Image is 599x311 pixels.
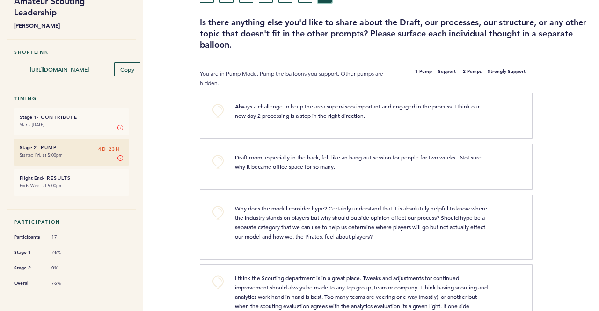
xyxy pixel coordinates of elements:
[98,145,119,154] span: 4D 23H
[20,182,63,188] time: Ends Wed. at 5:00pm
[20,175,43,181] small: Flight End
[51,265,80,271] span: 0%
[20,145,37,151] small: Stage 2
[14,95,129,101] h5: Timing
[20,152,63,158] time: Started Fri. at 5:00pm
[20,114,37,120] small: Stage 1
[14,232,42,242] span: Participants
[235,102,481,119] span: Always a challenge to keep the area supervisors important and engaged in the process. I think our...
[120,65,134,73] span: Copy
[235,204,489,240] span: Why does the model consider hype? Certainly understand that it is absolutely helpful to know wher...
[415,69,456,88] b: 1 Pump = Support
[200,69,393,88] p: You are in Pump Mode. Pump the balloons you support. Other pumps are hidden.
[14,219,129,225] h5: Participation
[114,62,140,76] button: Copy
[20,145,123,151] h6: - Pump
[463,69,526,88] b: 2 Pumps = Strongly Support
[14,263,42,273] span: Stage 2
[51,234,80,240] span: 17
[20,114,123,120] h6: - Contribute
[20,122,44,128] time: Starts [DATE]
[20,175,123,181] h6: - Results
[51,249,80,256] span: 76%
[14,49,129,55] h5: Shortlink
[235,153,483,170] span: Draft room, especially in the back, felt like an hang out session for people for two weeks. Not s...
[14,248,42,257] span: Stage 1
[14,279,42,288] span: Overall
[14,21,129,30] b: [PERSON_NAME]
[51,280,80,287] span: 76%
[200,17,592,51] h3: Is there anything else you'd like to share about the Draft, our processes, our structure, or any ...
